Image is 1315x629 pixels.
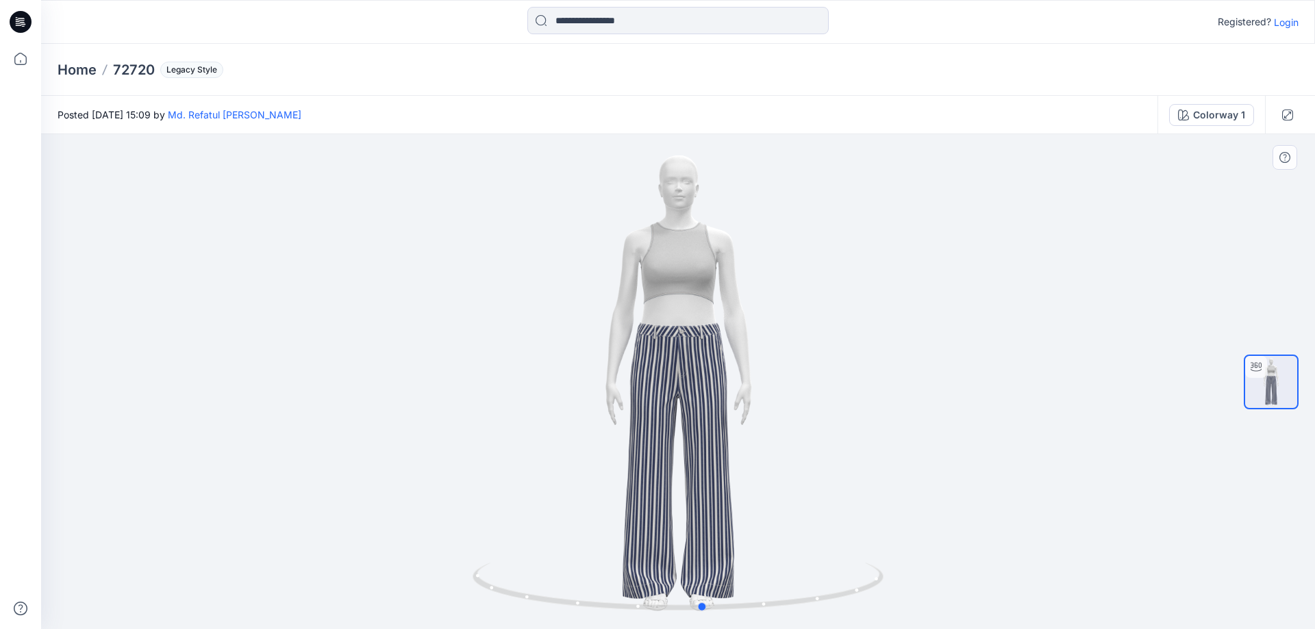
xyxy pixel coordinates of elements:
[155,60,223,79] button: Legacy Style
[58,107,301,122] span: Posted [DATE] 15:09 by
[1274,15,1299,29] p: Login
[1193,107,1245,123] div: Colorway 1
[160,62,223,78] span: Legacy Style
[58,60,97,79] a: Home
[1169,104,1254,126] button: Colorway 1
[1218,14,1271,30] p: Registered?
[168,109,301,120] a: Md. Refatul [PERSON_NAME]
[1245,356,1297,408] img: turntable-12-10-2025-09:11:16
[113,60,155,79] p: 72720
